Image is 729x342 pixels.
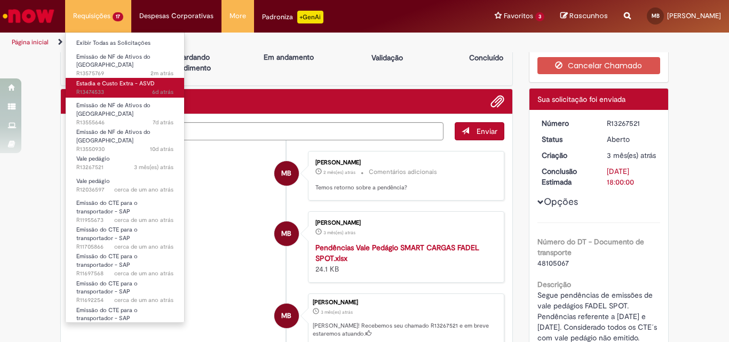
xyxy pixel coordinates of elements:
span: R11697568 [76,269,173,278]
div: [PERSON_NAME] [313,299,498,306]
textarea: Digite sua mensagem aqui... [69,122,443,140]
button: Cancelar Chamado [537,57,661,74]
dt: Número [534,118,599,129]
div: Marcio Geraldo Botelho [274,304,299,328]
p: Aguardando atendimento [164,52,216,73]
span: cerca de um ano atrás [114,269,173,277]
span: 7d atrás [153,118,173,126]
span: Vale pedágio [76,155,110,163]
dt: Conclusão Estimada [534,166,599,187]
span: Emissão de NF de Ativos do [GEOGRAPHIC_DATA] [76,101,150,118]
span: R13575769 [76,69,173,78]
span: Favoritos [504,11,533,21]
time: 02/07/2024 06:10:40 [114,269,173,277]
span: Enviar [477,126,497,136]
a: Aberto R11705866 : Emissão do CTE para o transportador - SAP [66,224,184,247]
time: 19/09/2025 14:22:02 [150,145,173,153]
span: Sua solicitação foi enviada [537,94,625,104]
div: [PERSON_NAME] [315,220,493,226]
span: R13474533 [76,88,173,97]
a: Página inicial [12,38,49,46]
div: [PERSON_NAME] [315,160,493,166]
span: 3 [535,12,544,21]
span: R12036597 [76,186,173,194]
span: More [229,11,246,21]
span: 6d atrás [152,88,173,96]
span: [PERSON_NAME] [667,11,721,20]
p: Temos retorno sobre a pendência? [315,184,493,192]
a: Exibir Todas as Solicitações [66,37,184,49]
span: Requisições [73,11,110,21]
a: Aberto R11692253 : Emissão do CTE para o transportador - SAP [66,305,184,328]
a: Aberto R11955673 : Emissão do CTE para o transportador - SAP [66,197,184,220]
div: R13267521 [607,118,656,129]
span: R13550930 [76,145,173,154]
span: MB [652,12,660,19]
span: MB [281,161,291,186]
span: 2 mês(es) atrás [323,169,355,176]
a: Aberto R11697568 : Emissão do CTE para o transportador - SAP [66,251,184,274]
span: 3 mês(es) atrás [134,163,173,171]
a: Pendências Vale Pedágio SMART CARGAS FADEL SPOT.xlsx [315,243,479,263]
img: ServiceNow [1,5,56,27]
time: 09/07/2025 10:55:05 [323,229,355,236]
a: Aberto R11692254 : Emissão do CTE para o transportador - SAP [66,278,184,301]
span: Vale pedágio [76,177,110,185]
div: 09/07/2025 11:06:16 [607,150,656,161]
span: Emissão do CTE para o transportador - SAP [76,252,138,269]
time: 22/09/2025 14:49:01 [153,118,173,126]
ul: Trilhas de página [8,33,478,52]
p: Concluído [469,52,503,63]
span: cerca de um ano atrás [114,243,173,251]
p: Em andamento [264,52,314,62]
span: cerca de um ano atrás [114,296,173,304]
span: Emissão de NF de Ativos do [GEOGRAPHIC_DATA] [76,53,150,69]
span: Emissão do CTE para o transportador - SAP [76,280,138,296]
small: Comentários adicionais [369,168,437,177]
span: 48105067 [537,258,569,268]
a: Aberto R13267521 : Vale pedágio [66,153,184,173]
div: 24.1 KB [315,242,493,274]
a: Aberto R12036597 : Vale pedágio [66,176,184,195]
dt: Criação [534,150,599,161]
a: Rascunhos [560,11,608,21]
span: R11692254 [76,296,173,305]
time: 09/07/2025 11:06:17 [134,163,173,171]
span: MB [281,221,291,246]
span: 3 mês(es) atrás [321,309,353,315]
p: +GenAi [297,11,323,23]
a: Aberto R13550930 : Emissão de NF de Ativos do ASVD [66,126,184,149]
span: Emissão do CTE para o transportador - SAP [76,226,138,242]
div: Marcio Geraldo Botelho [274,161,299,186]
a: Aberto R13575769 : Emissão de NF de Ativos do ASVD [66,51,184,74]
dt: Status [534,134,599,145]
div: Padroniza [262,11,323,23]
span: MB [281,303,291,329]
time: 04/07/2024 03:32:39 [114,243,173,251]
p: Validação [371,52,403,63]
span: Despesas Corporativas [139,11,213,21]
p: [PERSON_NAME]! Recebemos seu chamado R13267521 e em breve estaremos atuando. [313,322,498,338]
span: R13267521 [76,163,173,172]
ul: Requisições [65,32,185,323]
time: 03/09/2024 16:10:57 [114,216,173,224]
span: Emissão do CTE para o transportador - SAP [76,199,138,216]
a: Aberto R13555646 : Emissão de NF de Ativos do ASVD [66,100,184,123]
div: Aberto [607,134,656,145]
b: Descrição [537,280,571,289]
span: 3 mês(es) atrás [607,150,656,160]
a: Aberto R13474533 : Estadia e Custo Extra - ASVD [66,78,184,98]
span: 3 mês(es) atrás [323,229,355,236]
time: 20/09/2024 08:39:36 [114,186,173,194]
span: Emissão do CTE para o transportador - SAP [76,306,138,323]
span: R11705866 [76,243,173,251]
span: Rascunhos [569,11,608,21]
span: 2m atrás [150,69,173,77]
span: 17 [113,12,123,21]
b: Número do DT - Documento de transporte [537,237,644,257]
time: 23/09/2025 12:19:37 [152,88,173,96]
span: Estadia e Custo Extra - ASVD [76,79,155,88]
span: cerca de um ano atrás [114,186,173,194]
span: R11955673 [76,216,173,225]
